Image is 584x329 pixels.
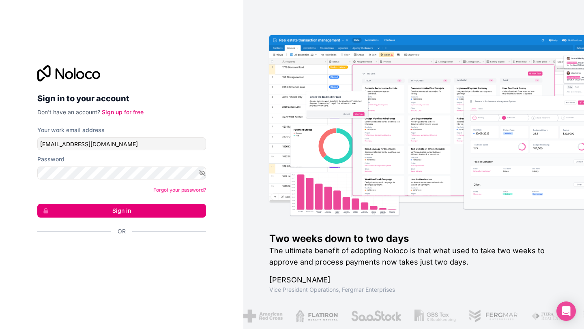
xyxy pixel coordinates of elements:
img: /assets/gbstax-C-GtDUiK.png [410,310,452,323]
a: Forgot your password? [153,187,206,193]
a: Sign up for free [102,109,144,115]
img: /assets/fiera-fwj2N5v4.png [527,310,565,323]
h1: [PERSON_NAME] [269,274,558,286]
img: /assets/flatiron-C8eUkumj.png [292,310,333,323]
button: Sign in [37,204,206,218]
input: Email address [37,137,206,150]
img: /assets/american-red-cross-BAupjrZR.png [239,310,278,323]
h2: Sign in to your account [37,91,206,106]
iframe: Sign in with Google Button [33,244,204,262]
div: Open Intercom Messenger [556,301,576,321]
img: /assets/fergmar-CudnrXN5.png [464,310,514,323]
span: Don't have an account? [37,109,100,115]
label: Password [37,155,64,163]
h1: Two weeks down to two days [269,232,558,245]
h2: The ultimate benefit of adopting Noloco is that what used to take two weeks to approve and proces... [269,245,558,268]
span: Or [118,227,126,235]
h1: Vice President Operations , Fergmar Enterprises [269,286,558,294]
label: Your work email address [37,126,105,134]
img: /assets/saastock-C6Zbiodz.png [346,310,397,323]
input: Password [37,167,206,179]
